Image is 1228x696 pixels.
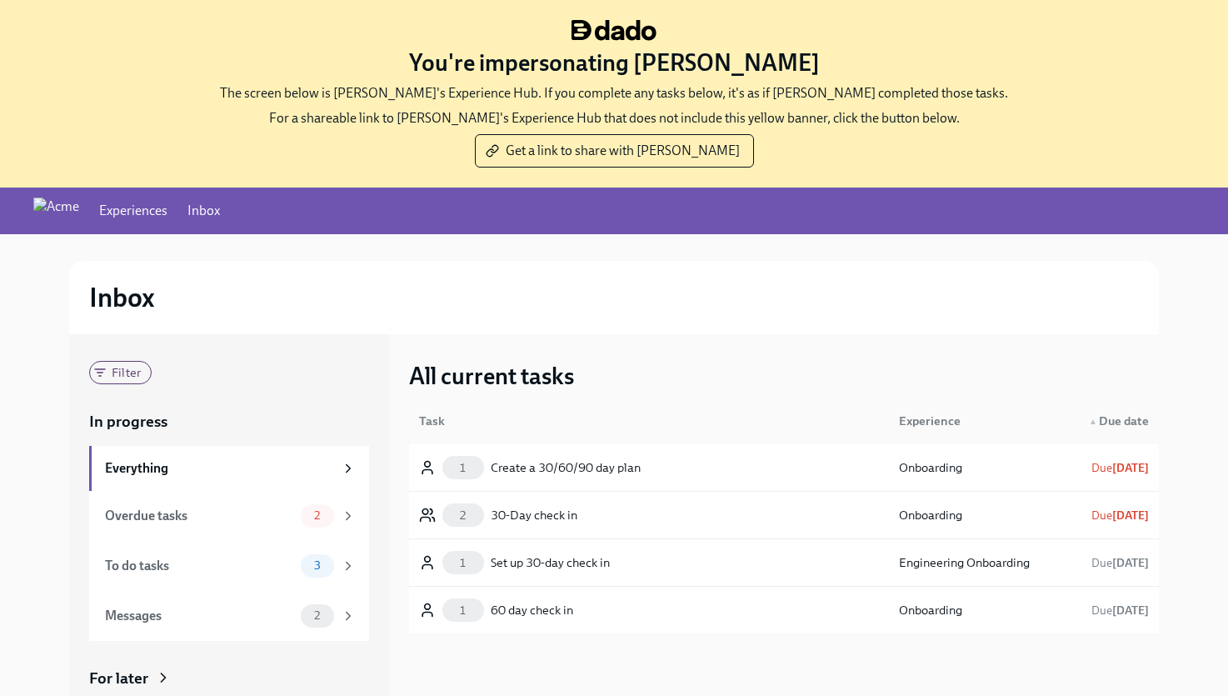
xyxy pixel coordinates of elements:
div: 230-Day check inOnboardingDue[DATE] [409,492,1159,538]
div: Task [412,411,886,431]
div: Everything [105,459,334,478]
span: Due [1091,603,1149,618]
div: Filter [89,361,152,384]
a: In progress [89,411,369,433]
img: Acme [33,198,79,224]
span: August 21st, 2025 06:00 [1091,461,1149,475]
span: 2 [449,509,477,522]
div: 30-Day check in [491,505,879,525]
h3: You're impersonating [PERSON_NAME] [409,48,820,78]
div: Onboarding [899,505,1049,525]
strong: [DATE] [1112,556,1149,570]
span: 3 [304,559,331,572]
span: Due [1091,508,1149,523]
h2: Inbox [89,281,155,314]
p: For a shareable link to [PERSON_NAME]'s Experience Hub that does not include this yellow banner, ... [269,109,960,128]
span: Due [1091,556,1149,570]
strong: [DATE] [1112,603,1149,618]
span: October 13th, 2025 06:00 [1091,603,1149,618]
span: ▲ [1089,418,1097,426]
div: For later [89,668,148,689]
a: 160 day check inOnboardingDue[DATE] [409,587,1159,633]
div: Engineering Onboarding [899,553,1049,573]
p: The screen below is [PERSON_NAME]'s Experience Hub. If you complete any tasks below, it's as if [... [220,84,1008,103]
a: Experiences [99,202,167,220]
div: Overdue tasks [105,507,294,525]
strong: [DATE] [1112,461,1149,475]
span: 1 [449,462,477,474]
img: dado [572,20,656,41]
strong: [DATE] [1112,508,1149,523]
a: Inbox [187,202,220,220]
div: Experience [892,411,1056,431]
a: For later [89,668,369,689]
a: To do tasks3 [89,541,369,591]
div: Create a 30/60/90 day plan [491,458,879,478]
span: 1 [449,557,477,569]
div: To do tasks [105,557,294,575]
button: Get a link to share with [PERSON_NAME] [475,134,754,168]
div: Set up 30-day check in [491,553,879,573]
div: ▲Due date [1056,404,1156,438]
div: Due date [1056,411,1156,431]
h3: All current tasks [409,361,574,391]
a: 1Create a 30/60/90 day planOnboardingDue[DATE] [409,444,1159,492]
span: October 11th, 2025 06:00 [1091,556,1149,570]
span: 2 [304,509,330,522]
a: Messages2 [89,591,369,641]
a: Overdue tasks2 [89,491,369,541]
div: 60 day check in [491,600,879,620]
div: Onboarding [899,600,1049,620]
span: 1 [449,604,477,617]
div: Experience [886,404,1056,438]
span: September 6th, 2025 06:00 [1091,508,1149,523]
span: Due [1091,461,1149,475]
a: 230-Day check inOnboardingDue[DATE] [409,492,1159,539]
div: Onboarding [899,458,1049,478]
span: Filter [102,367,151,379]
span: 2 [304,609,330,622]
div: Messages [105,607,294,625]
div: Task [412,404,886,438]
a: 1Set up 30-day check inEngineering OnboardingDue[DATE] [409,539,1159,587]
span: Get a link to share with [PERSON_NAME] [489,143,740,159]
a: Everything [89,446,369,491]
